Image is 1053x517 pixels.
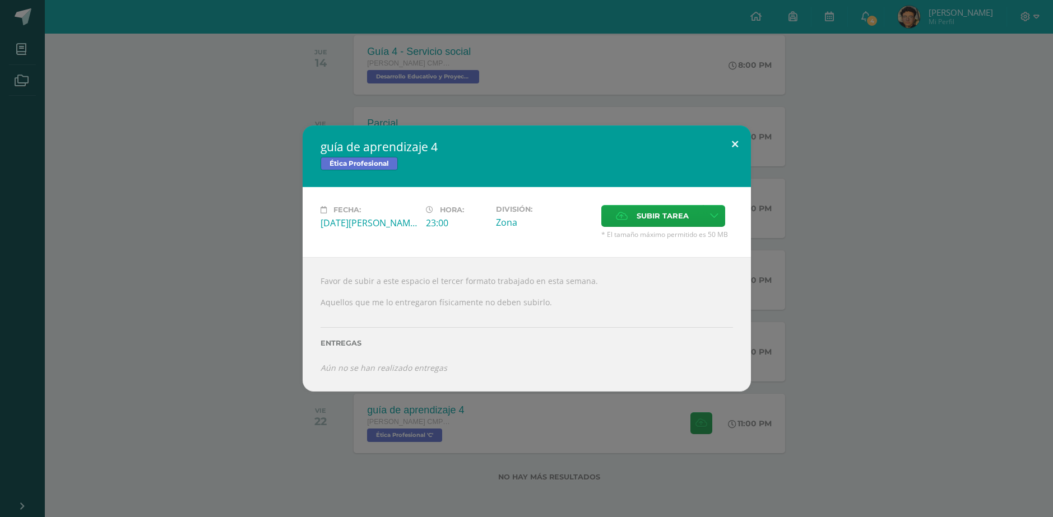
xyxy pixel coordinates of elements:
span: * El tamaño máximo permitido es 50 MB [601,230,733,239]
span: Subir tarea [637,206,689,226]
label: División: [496,205,592,213]
label: Entregas [321,339,733,347]
div: 23:00 [426,217,487,229]
span: Fecha: [333,206,361,214]
span: Ética Profesional [321,157,398,170]
h2: guía de aprendizaje 4 [321,139,733,155]
i: Aún no se han realizado entregas [321,362,447,373]
button: Close (Esc) [719,125,751,164]
span: Hora: [440,206,464,214]
div: Favor de subir a este espacio el tercer formato trabajado en esta semana. Aquellos que me lo entr... [303,257,751,392]
div: Zona [496,216,592,229]
div: [DATE][PERSON_NAME] [321,217,417,229]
